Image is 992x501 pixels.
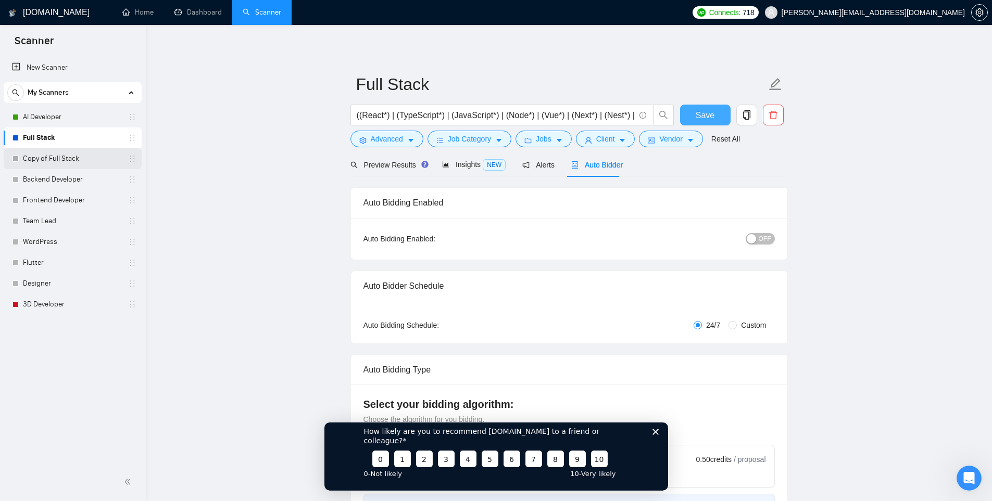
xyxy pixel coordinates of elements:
[522,161,530,169] span: notification
[442,160,506,169] span: Insights
[128,113,136,121] span: holder
[12,113,33,134] img: Profile image for Mariia
[37,85,59,96] div: Mariia
[363,397,775,412] h4: Select your bidding algorithm:
[653,105,674,125] button: search
[128,134,136,142] span: holder
[23,232,122,252] a: WordPress
[356,71,767,97] input: Scanner name...
[680,105,731,125] button: Save
[442,161,449,168] span: area-chart
[124,477,134,487] span: double-left
[23,148,122,169] a: Copy of Full Stack
[136,47,184,58] div: • 4 год. тому
[763,105,784,125] button: delete
[128,155,136,163] span: holder
[37,124,59,135] div: Mariia
[23,127,122,148] a: Full Stack
[128,259,136,267] span: holder
[407,136,415,144] span: caret-down
[596,133,615,145] span: Client
[43,274,166,295] button: Поставити запитання
[571,161,623,169] span: Auto Bidder
[155,351,192,358] span: Допомога
[9,5,16,21] img: logo
[769,78,782,91] span: edit
[28,82,69,103] span: My Scanners
[23,211,122,232] a: Team Lead
[8,89,23,96] span: search
[702,319,724,331] span: 24/7
[576,131,635,147] button: userClientcaret-down
[350,161,358,169] span: search
[659,133,682,145] span: Vendor
[483,159,506,171] span: NEW
[696,454,732,465] span: 0.50 credits
[7,84,24,101] button: search
[619,136,626,144] span: caret-down
[128,175,136,184] span: holder
[696,109,714,122] span: Save
[23,252,122,273] a: Flutter
[971,8,988,17] a: setting
[128,238,136,246] span: holder
[639,131,702,147] button: idcardVendorcaret-down
[363,271,775,301] div: Auto Bidder Schedule
[23,169,122,190] a: Backend Developer
[697,8,706,17] img: upwork-logo.png
[23,190,122,211] a: Frontend Developer
[357,109,635,122] input: Search Freelance Jobs...
[359,136,367,144] span: setting
[737,319,770,331] span: Custom
[957,466,982,491] iframe: To enrich screen reader interactions, please activate Accessibility in Grammarly extension settings
[363,233,500,245] div: Auto Bidding Enabled:
[763,110,783,120] span: delete
[128,196,136,204] span: holder
[4,57,142,78] li: New Scanner
[23,107,122,127] a: AI Developer
[736,105,757,125] button: copy
[495,136,503,144] span: caret-down
[420,160,430,169] div: Tooltip anchor
[768,9,775,16] span: user
[128,300,136,309] span: holder
[65,5,146,22] h1: Повідомлення
[522,161,555,169] span: Alerts
[743,7,754,18] span: 718
[61,85,111,96] div: • 2 тиж. тому
[350,161,425,169] span: Preview Results
[37,47,134,58] div: AI Assistant from GigRadar 📡
[516,131,572,147] button: folderJobscaret-down
[648,136,655,144] span: idcard
[6,33,62,55] span: Scanner
[23,273,122,294] a: Designer
[69,325,139,366] button: Повідомлення
[363,319,500,331] div: Auto Bidding Schedule:
[734,454,765,465] span: / proposal
[639,112,646,119] span: info-circle
[12,36,33,57] img: Profile image for AI Assistant from GigRadar 📡
[12,57,133,78] a: New Scanner
[4,82,142,315] li: My Scanners
[128,217,136,225] span: holder
[363,415,581,435] span: Choose the algorithm for you bidding. The price per proposal does not include your connects expen...
[74,351,134,358] span: Повідомлення
[971,4,988,21] button: setting
[436,136,444,144] span: bars
[37,37,842,45] span: Якщо вам потрібна додаткова допомога з налаштуванням Auto Bidder або відображенням акаунту, я гот...
[428,131,511,147] button: barsJob Categorycaret-down
[350,131,423,147] button: settingAdvancedcaret-down
[585,136,592,144] span: user
[128,279,136,288] span: holder
[371,133,403,145] span: Advanced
